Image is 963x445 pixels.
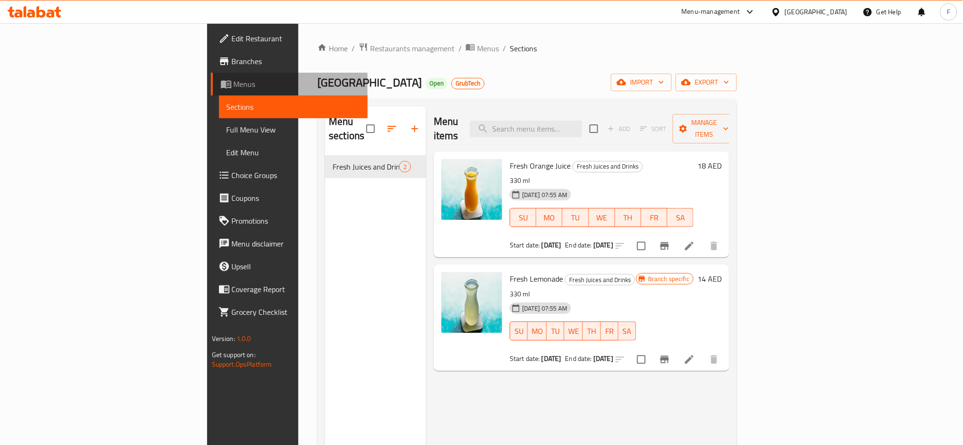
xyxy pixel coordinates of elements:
[211,50,368,73] a: Branches
[573,161,642,172] span: Fresh Juices and Drinks
[565,239,592,251] span: End date:
[503,43,506,54] li: /
[564,322,583,341] button: WE
[232,261,361,272] span: Upsell
[593,239,613,251] b: [DATE]
[466,42,499,55] a: Menus
[684,354,695,365] a: Edit menu item
[434,114,458,143] h2: Menu items
[211,232,368,255] a: Menu disclaimer
[587,324,597,338] span: TH
[426,78,448,89] div: Open
[211,27,368,50] a: Edit Restaurant
[615,208,641,227] button: TH
[510,159,571,173] span: Fresh Orange Juice
[653,348,676,371] button: Branch-specific-item
[325,155,426,178] div: Fresh Juices and Drinks2
[441,159,502,220] img: Fresh Orange Juice
[604,122,634,136] span: Add item
[325,151,426,182] nav: Menu sections
[441,272,502,333] img: Fresh Lemonade
[452,79,484,87] span: GrubTech
[510,352,540,365] span: Start date:
[211,209,368,232] a: Promotions
[565,275,635,285] span: Fresh Juices and Drinks
[565,352,592,365] span: End date:
[589,208,615,227] button: WE
[317,42,737,55] nav: breadcrumb
[528,322,547,341] button: MO
[584,119,604,139] span: Select section
[619,211,638,225] span: TH
[644,275,693,284] span: Branch specific
[572,161,643,172] div: Fresh Juices and Drinks
[671,211,690,225] span: SA
[232,284,361,295] span: Coverage Report
[593,352,613,365] b: [DATE]
[566,211,585,225] span: TU
[947,7,950,17] span: F
[232,170,361,181] span: Choice Groups
[551,324,561,338] span: TU
[232,192,361,204] span: Coupons
[514,211,533,225] span: SU
[219,141,368,164] a: Edit Menu
[622,324,632,338] span: SA
[583,322,601,341] button: TH
[232,238,361,249] span: Menu disclaimer
[234,78,361,90] span: Menus
[641,208,667,227] button: FR
[676,74,737,91] button: export
[399,161,411,172] div: items
[653,235,676,257] button: Branch-specific-item
[212,332,235,345] span: Version:
[227,124,361,135] span: Full Menu View
[426,79,448,87] span: Open
[237,332,251,345] span: 1.0.0
[400,162,410,171] span: 2
[667,208,694,227] button: SA
[611,74,672,91] button: import
[361,119,381,139] span: Select all sections
[359,42,455,55] a: Restaurants management
[518,190,571,199] span: [DATE] 07:55 AM
[514,324,524,338] span: SU
[232,33,361,44] span: Edit Restaurant
[547,322,564,341] button: TU
[333,161,399,172] span: Fresh Juices and Drinks
[381,117,403,140] span: Sort sections
[510,288,636,300] p: 330 ml
[619,322,636,341] button: SA
[601,322,619,341] button: FR
[697,272,722,285] h6: 14 AED
[563,208,589,227] button: TU
[518,304,571,313] span: [DATE] 07:55 AM
[211,278,368,301] a: Coverage Report
[536,208,563,227] button: MO
[605,324,615,338] span: FR
[568,324,579,338] span: WE
[682,6,740,18] div: Menu-management
[697,159,722,172] h6: 18 AED
[510,175,694,187] p: 330 ml
[542,239,562,251] b: [DATE]
[458,43,462,54] li: /
[631,350,651,369] span: Select to update
[212,358,272,370] a: Support.OpsPlatform
[370,43,455,54] span: Restaurants management
[510,208,536,227] button: SU
[785,7,848,17] div: [GEOGRAPHIC_DATA]
[227,101,361,113] span: Sections
[510,239,540,251] span: Start date:
[211,255,368,278] a: Upsell
[565,274,635,285] div: Fresh Juices and Drinks
[227,147,361,158] span: Edit Menu
[232,56,361,67] span: Branches
[510,272,563,286] span: Fresh Lemonade
[510,322,528,341] button: SU
[634,122,673,136] span: Select section first
[619,76,664,88] span: import
[211,164,368,187] a: Choice Groups
[211,187,368,209] a: Coupons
